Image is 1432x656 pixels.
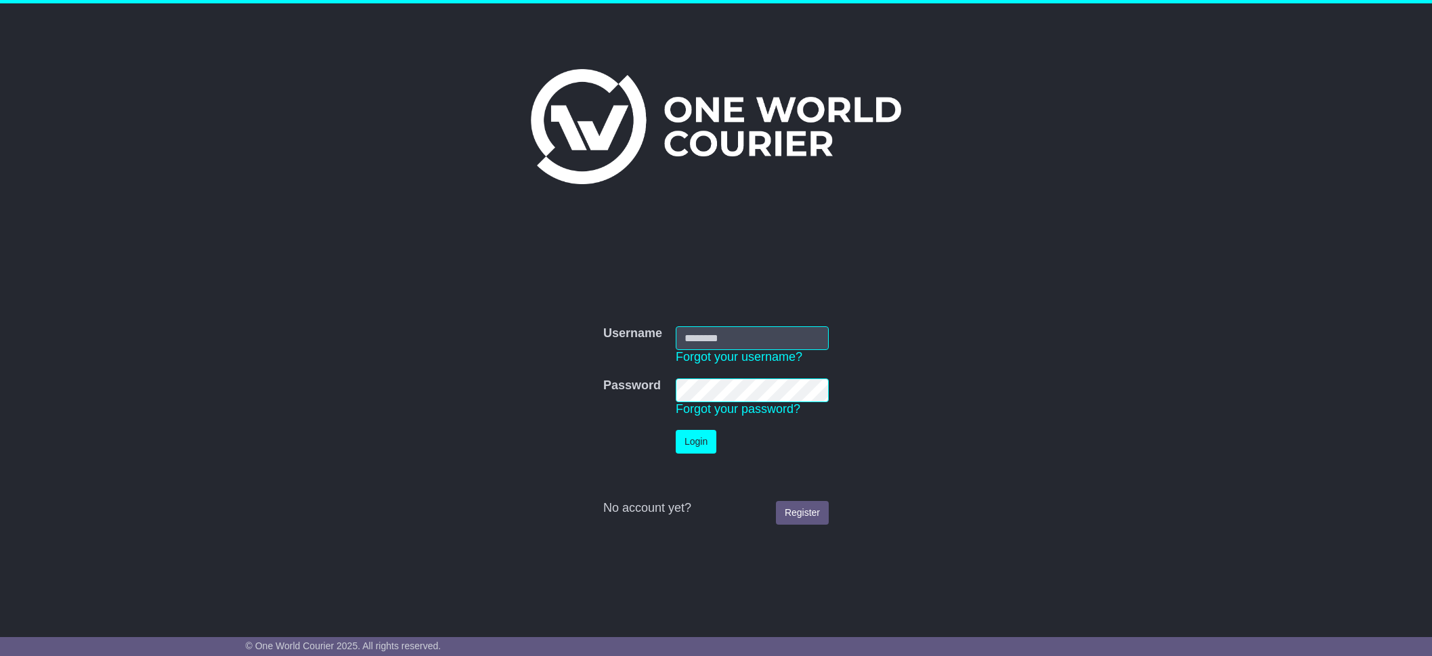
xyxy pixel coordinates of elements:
[676,402,800,416] a: Forgot your password?
[603,378,661,393] label: Password
[246,640,441,651] span: © One World Courier 2025. All rights reserved.
[676,430,716,454] button: Login
[531,69,901,184] img: One World
[603,501,829,516] div: No account yet?
[603,326,662,341] label: Username
[676,350,802,364] a: Forgot your username?
[776,501,829,525] a: Register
